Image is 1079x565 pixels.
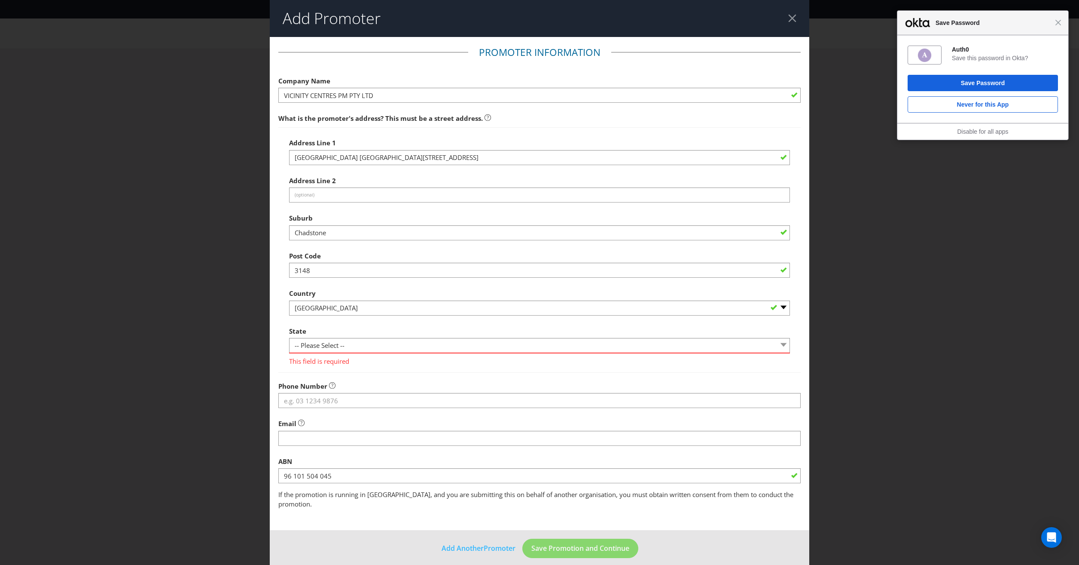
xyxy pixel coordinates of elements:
div: Open Intercom Messenger [1041,527,1062,548]
button: Never for this App [908,96,1058,113]
input: e.g. Melbourne [289,225,790,240]
span: Email [278,419,296,428]
span: Save Password [931,18,1055,28]
span: ABN [278,457,292,466]
span: State [289,327,306,335]
div: Save this password in Okta? [952,54,1058,62]
span: What is the promoter's address? This must be a street address. [278,114,483,123]
span: Promoter [484,544,515,553]
span: Add Another [442,544,484,553]
input: e.g. 3000 [289,263,790,278]
span: Post Code [289,252,321,260]
span: Save Promotion and Continue [531,544,629,553]
span: Company Name [278,77,330,85]
span: If the promotion is running in [GEOGRAPHIC_DATA], and you are submitting this on behalf of anothe... [278,490,793,508]
button: Save Password [908,75,1058,91]
span: Phone Number [278,382,327,390]
input: e.g. 03 1234 9876 [278,393,801,408]
span: Address Line 1 [289,138,336,147]
button: Add AnotherPromoter [441,543,516,554]
span: This field is required [289,353,790,366]
div: Auth0 [952,46,1058,53]
span: Country [289,289,316,298]
input: e.g. Company Name [278,88,801,103]
img: LJcefQAAAAZJREFUAwCUiPKzH4Q2rAAAAABJRU5ErkJggg== [917,48,932,63]
legend: Promoter Information [468,46,611,59]
button: Save Promotion and Continue [522,539,638,558]
span: Close [1055,19,1061,26]
a: Disable for all apps [957,128,1008,135]
span: Suburb [289,214,313,222]
h2: Add Promoter [283,10,381,27]
span: Address Line 2 [289,176,336,185]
